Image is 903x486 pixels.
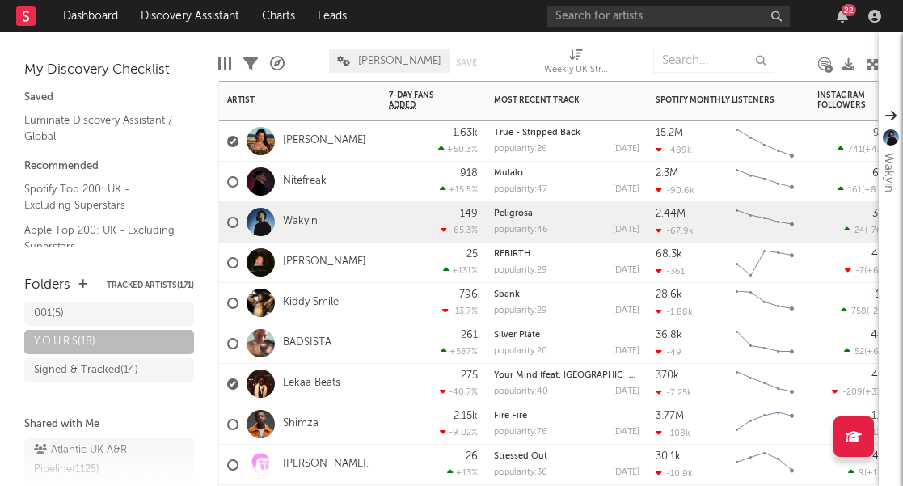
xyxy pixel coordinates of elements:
[494,387,548,396] div: popularity: 40
[440,387,478,397] div: -40.7 %
[867,469,896,478] span: +12.5 %
[494,95,615,105] div: Most Recent Track
[544,40,609,87] div: Weekly UK Streams (Weekly UK Streams)
[453,128,478,138] div: 1.63k
[656,128,683,138] div: 15.2M
[494,250,530,259] a: REBIRTH
[864,186,896,195] span: +8.78 %
[283,377,340,391] a: Lekaa Beats
[842,388,863,397] span: -209
[466,249,478,260] div: 25
[494,412,639,420] div: Fire Fire
[613,226,639,235] div: [DATE]
[854,226,865,235] span: 24
[613,347,639,356] div: [DATE]
[848,467,898,478] div: ( )
[494,371,657,380] a: Your Mind (feat. [GEOGRAPHIC_DATA])
[447,467,478,478] div: +13 %
[817,91,874,110] div: Instagram Followers
[454,411,478,421] div: 2.15k
[442,306,478,316] div: -13.7 %
[656,289,682,300] div: 28.6k
[613,145,639,154] div: [DATE]
[24,112,178,145] a: Luminate Discovery Assistant / Global
[443,265,478,276] div: +131 %
[358,56,441,66] span: [PERSON_NAME]
[854,348,864,357] span: 52
[494,129,639,137] div: True - Stripped Back
[227,95,348,105] div: Artist
[656,306,693,317] div: -1.88k
[466,451,478,462] div: 26
[728,243,801,283] svg: Chart title
[848,186,862,195] span: 161
[459,289,478,300] div: 796
[859,469,864,478] span: 9
[656,451,681,462] div: 30.1k
[656,330,682,340] div: 36.8k
[656,266,685,277] div: -361
[832,387,898,397] div: ( )
[34,332,95,352] div: Y.O.U.R.S ( 18 )
[865,146,896,154] span: +42.5 %
[848,146,863,154] span: 741
[24,358,194,382] a: Signed & Tracked(14)
[494,250,639,259] div: REBIRTH
[656,249,682,260] div: 68.3k
[728,404,801,445] svg: Chart title
[494,331,639,340] div: Silver Plate
[24,222,178,255] a: Apple Top 200: UK - Excluding Superstars
[24,88,194,108] div: Saved
[613,428,639,437] div: [DATE]
[24,415,194,434] div: Shared with Me
[728,445,801,485] svg: Chart title
[656,370,679,381] div: 370k
[34,441,180,480] div: Atlantic UK A&R Pipeline ( 1125 )
[283,417,319,431] a: Shimza
[494,452,639,461] div: Stressed Out
[494,185,547,194] div: popularity: 47
[283,175,327,188] a: Nitefreak
[613,266,639,275] div: [DATE]
[837,10,848,23] button: 22
[867,226,896,235] span: -76.2 %
[838,144,898,154] div: ( )
[842,4,856,16] div: 22
[841,306,898,316] div: ( )
[547,6,790,27] input: Search for artists
[283,256,366,269] a: [PERSON_NAME]
[440,427,478,437] div: -9.02 %
[494,145,547,154] div: popularity: 26
[218,40,231,87] div: Edit Columns
[879,153,898,192] div: Wakyin
[24,302,194,326] a: 001(5)
[728,121,801,162] svg: Chart title
[243,40,258,87] div: Filters
[494,331,540,340] a: Silver Plate
[24,180,178,213] a: Spotify Top 200: UK - Excluding Superstars
[24,276,70,295] div: Folders
[494,290,639,299] div: Spank
[867,267,896,276] span: +61.1 %
[494,226,548,235] div: popularity: 46
[441,346,478,357] div: +587 %
[544,61,609,80] div: Weekly UK Streams (Weekly UK Streams)
[440,184,478,195] div: +15.5 %
[494,412,527,420] a: Fire Fire
[460,209,478,219] div: 149
[844,225,898,235] div: ( )
[107,281,194,289] button: Tracked Artists(171)
[656,468,693,479] div: -10.9k
[855,267,864,276] span: -7
[441,225,478,235] div: -65.3 %
[494,371,639,380] div: Your Mind (feat. Dxtiny)
[851,307,867,316] span: 758
[656,411,684,421] div: 3.77M
[283,458,369,471] a: [PERSON_NAME].
[656,209,686,219] div: 2.44M
[844,346,898,357] div: ( )
[656,428,690,438] div: -108k
[867,348,896,357] span: +620 %
[24,157,194,176] div: Recommended
[613,306,639,315] div: [DATE]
